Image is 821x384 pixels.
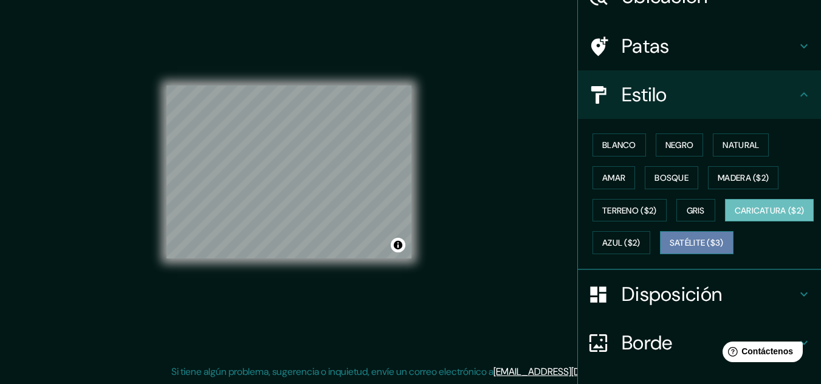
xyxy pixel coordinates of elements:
[593,231,650,254] button: Azul ($2)
[602,140,636,150] font: Blanco
[578,270,821,318] div: Disposición
[602,238,641,249] font: Azul ($2)
[578,70,821,119] div: Estilo
[670,238,724,249] font: Satélite ($3)
[656,133,704,157] button: Negro
[622,281,722,307] font: Disposición
[665,140,694,150] font: Negro
[708,166,778,189] button: Madera ($2)
[602,205,657,216] font: Terreno ($2)
[723,140,759,150] font: Natural
[676,199,715,222] button: Gris
[713,133,769,157] button: Natural
[602,172,625,183] font: Amar
[645,166,698,189] button: Bosque
[660,231,733,254] button: Satélite ($3)
[725,199,814,222] button: Caricatura ($2)
[167,86,411,258] canvas: Mapa
[578,22,821,70] div: Patas
[718,172,769,183] font: Madera ($2)
[687,205,705,216] font: Gris
[171,365,493,378] font: Si tiene algún problema, sugerencia o inquietud, envíe un correo electrónico a
[622,33,670,59] font: Patas
[593,199,667,222] button: Terreno ($2)
[578,318,821,367] div: Borde
[622,330,673,355] font: Borde
[391,238,405,252] button: Activar o desactivar atribución
[593,133,646,157] button: Blanco
[622,82,667,107] font: Estilo
[593,166,635,189] button: Amar
[654,172,689,183] font: Bosque
[493,365,644,378] a: [EMAIL_ADDRESS][DOMAIN_NAME]
[735,205,805,216] font: Caricatura ($2)
[713,337,808,371] iframe: Lanzador de widgets de ayuda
